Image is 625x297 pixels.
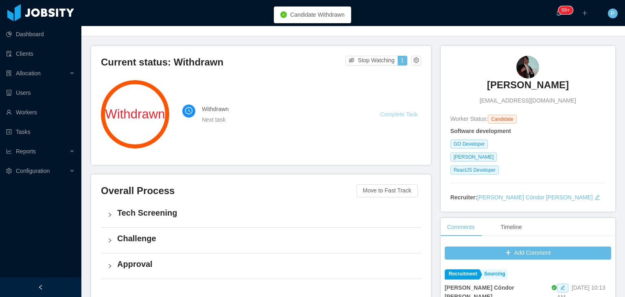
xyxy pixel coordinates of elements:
[441,218,481,236] div: Comments
[101,228,421,253] div: icon: rightChallenge
[6,104,75,120] a: icon: userWorkers
[107,212,112,217] i: icon: right
[6,148,12,154] i: icon: line-chart
[450,140,488,148] span: GO Developer
[6,85,75,101] a: icon: robotUsers
[480,269,507,280] a: Sourcing
[487,79,569,96] a: [PERSON_NAME]
[6,26,75,42] a: icon: pie-chartDashboard
[101,56,345,69] h3: Current status: Withdrawn
[6,46,75,62] a: icon: auditClients
[202,105,361,114] h4: Withdrawn
[450,116,488,122] span: Worker Status:
[556,10,562,16] i: icon: bell
[117,207,415,218] h4: Tech Screening
[356,184,418,197] button: Move to Fast Track
[345,56,398,66] button: icon: eye-invisibleStop Watching
[6,70,12,76] i: icon: solution
[450,194,477,201] strong: Recruiter:
[16,148,36,155] span: Reports
[488,115,517,124] span: Candidate
[582,10,588,16] i: icon: plus
[480,96,576,105] span: [EMAIL_ADDRESS][DOMAIN_NAME]
[487,79,569,92] h3: [PERSON_NAME]
[290,11,345,18] span: Candidate Withdrawn
[594,194,600,200] i: icon: edit
[611,9,614,18] span: P
[450,128,511,134] strong: Software development
[280,11,287,18] i: icon: check-circle
[101,108,169,120] span: Withdrawn
[516,56,539,79] img: 7df5df89-4371-4b8a-88f0-b69619a08fa8.jpeg
[101,253,421,279] div: icon: rightApproval
[398,56,407,66] button: 1
[558,6,573,14] sup: 1706
[380,111,417,118] a: Complete Task
[411,56,421,66] button: icon: setting
[6,124,75,140] a: icon: profileTasks
[560,285,565,290] i: icon: edit
[445,247,611,260] button: icon: plusAdd Comment
[445,269,479,280] a: Recruitment
[202,115,361,124] div: Next task
[16,168,50,174] span: Configuration
[6,168,12,174] i: icon: setting
[117,233,415,244] h4: Challenge
[450,166,499,175] span: ReactJS Developer
[450,153,497,162] span: [PERSON_NAME]
[107,238,112,243] i: icon: right
[16,70,41,76] span: Allocation
[494,218,528,236] div: Timeline
[101,184,356,197] h3: Overall Process
[101,202,421,227] div: icon: rightTech Screening
[477,194,593,201] a: [PERSON_NAME] Cóndor [PERSON_NAME]
[117,258,415,270] h4: Approval
[185,107,192,114] i: icon: clock-circle
[107,264,112,269] i: icon: right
